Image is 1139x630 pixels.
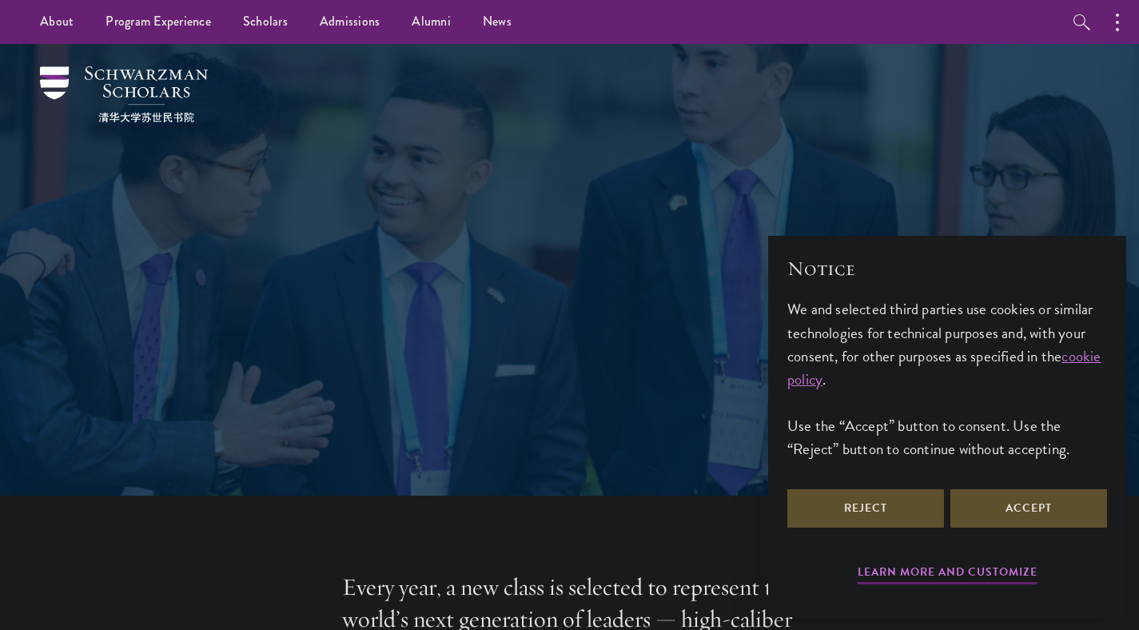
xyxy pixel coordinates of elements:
[787,489,944,528] button: Reject
[787,297,1107,460] div: We and selected third parties use cookies or similar technologies for technical purposes and, wit...
[787,345,1101,391] a: cookie policy
[950,489,1107,528] button: Accept
[858,562,1037,587] button: Learn more and customize
[787,255,1107,282] h2: Notice
[40,66,208,122] img: Schwarzman Scholars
